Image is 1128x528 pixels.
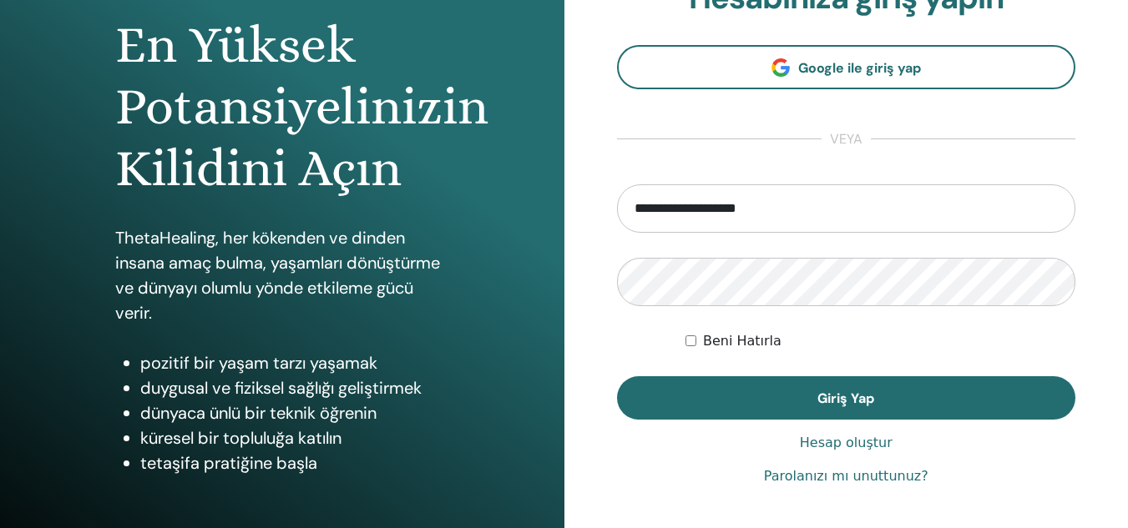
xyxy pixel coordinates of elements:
a: Hesap oluştur [800,433,893,453]
span: Giriş Yap [817,390,874,407]
li: dünyaca ünlü bir teknik öğrenin [140,400,449,425]
li: pozitif bir yaşam tarzı yaşamak [140,350,449,375]
h1: En Yüksek Potansiyelinizin Kilidini Açın [115,14,449,200]
li: küresel bir topluluğa katılın [140,425,449,450]
a: Google ile giriş yap [617,45,1076,89]
li: tetaşifa pratiğine başla [140,450,449,475]
label: Beni Hatırla [703,331,782,351]
li: duygusal ve fiziksel sağlığı geliştirmek [140,375,449,400]
button: Giriş Yap [617,376,1076,420]
span: veya [822,129,871,149]
p: ThetaHealing, her kökenden ve dinden insana amaç bulma, yaşamları dönüştürme ve dünyayı olumlu yö... [115,225,449,325]
span: Google ile giriş yap [798,59,921,77]
div: Keep me authenticated indefinitely or until I manually logout [685,331,1075,351]
a: Parolanızı mı unuttunuz? [764,466,928,486]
